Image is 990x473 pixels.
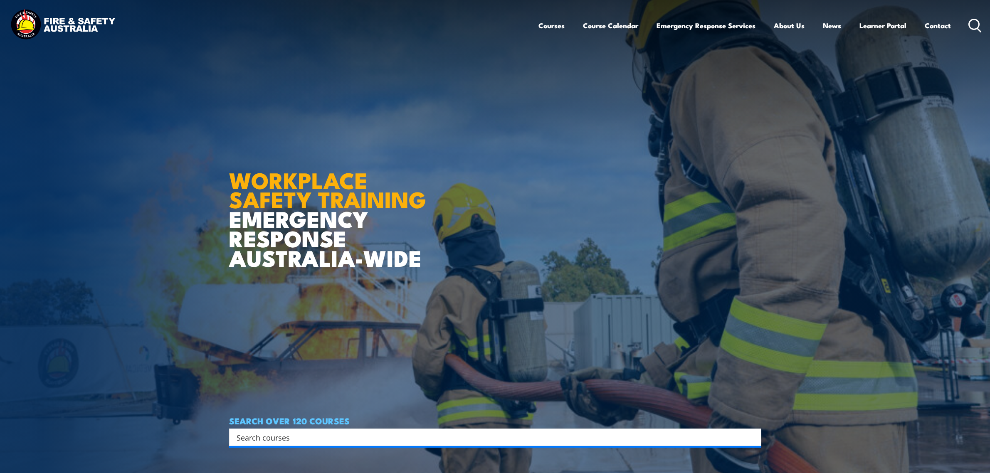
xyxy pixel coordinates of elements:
[583,15,638,37] a: Course Calendar
[823,15,841,37] a: News
[859,15,906,37] a: Learner Portal
[538,15,565,37] a: Courses
[657,15,755,37] a: Emergency Response Services
[925,15,951,37] a: Contact
[774,15,805,37] a: About Us
[229,416,761,425] h4: SEARCH OVER 120 COURSES
[229,149,432,267] h1: EMERGENCY RESPONSE AUSTRALIA-WIDE
[237,431,743,443] input: Search input
[229,162,426,216] strong: WORKPLACE SAFETY TRAINING
[238,431,745,443] form: Search form
[747,431,758,443] button: Search magnifier button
